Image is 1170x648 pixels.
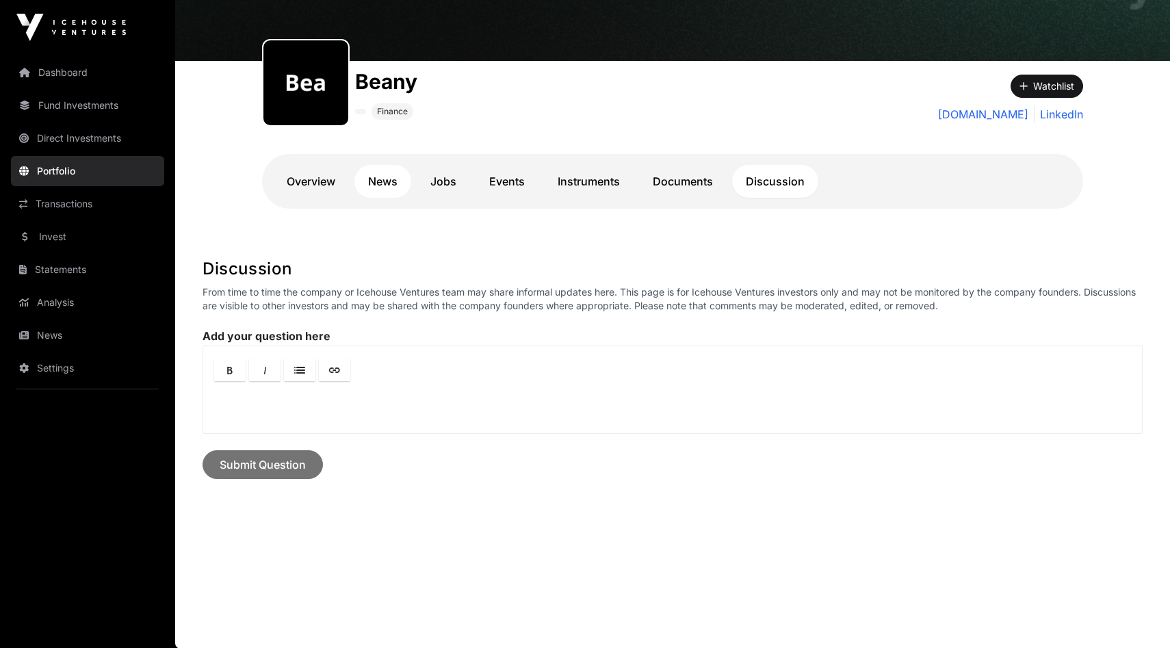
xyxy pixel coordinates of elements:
nav: Tabs [273,165,1072,198]
button: Watchlist [1011,75,1083,98]
a: News [354,165,411,198]
img: beany196.png [269,46,343,120]
a: Overview [273,165,349,198]
a: News [11,320,164,350]
a: Statements [11,255,164,285]
h1: Discussion [203,258,1143,280]
a: Jobs [417,165,470,198]
a: Italic [249,359,281,381]
a: Lists [284,359,315,381]
a: [DOMAIN_NAME] [938,106,1028,122]
iframe: Chat Widget [1102,582,1170,648]
p: From time to time the company or Icehouse Ventures team may share informal updates here. This pag... [203,285,1143,313]
a: Bold [214,359,246,381]
a: Transactions [11,189,164,219]
a: LinkedIn [1034,106,1083,122]
a: Dashboard [11,57,164,88]
a: Direct Investments [11,123,164,153]
img: Icehouse Ventures Logo [16,14,126,41]
a: Documents [639,165,727,198]
a: Invest [11,222,164,252]
label: Add your question here [203,329,1143,343]
a: Fund Investments [11,90,164,120]
a: Instruments [544,165,634,198]
a: Analysis [11,287,164,317]
a: Link [319,359,350,381]
a: Discussion [732,165,818,198]
span: Finance [377,106,408,117]
h1: Beany [355,69,417,94]
a: Events [476,165,538,198]
a: Settings [11,353,164,383]
a: Portfolio [11,156,164,186]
